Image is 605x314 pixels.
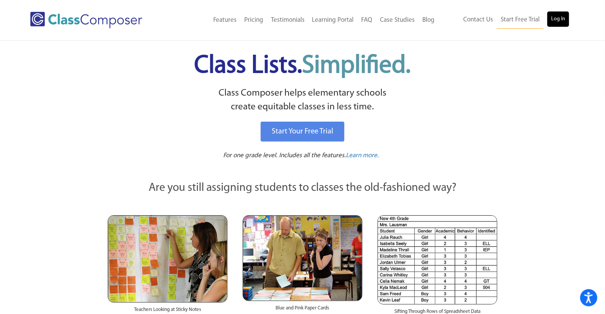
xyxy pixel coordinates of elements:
[107,86,499,114] p: Class Composer helps elementary schools create equitable classes in less time.
[195,54,411,78] span: Class Lists.
[346,152,379,159] span: Learn more.
[419,12,439,29] a: Blog
[108,215,227,303] img: Teachers Looking at Sticky Notes
[243,215,362,301] img: Blue and Pink Paper Cards
[378,215,497,304] img: Spreadsheets
[547,11,569,27] a: Log In
[172,12,438,29] nav: Header Menu
[240,12,267,29] a: Pricing
[30,12,142,28] img: Class Composer
[358,12,376,29] a: FAQ
[302,54,411,78] span: Simplified.
[439,11,569,29] nav: Header Menu
[376,12,419,29] a: Case Studies
[223,152,346,159] span: For one grade level. Includes all the features.
[308,12,358,29] a: Learning Portal
[459,11,497,28] a: Contact Us
[272,128,333,135] span: Start Your Free Trial
[209,12,240,29] a: Features
[108,180,498,197] p: Are you still assigning students to classes the old-fashioned way?
[346,151,379,161] a: Learn more.
[267,12,308,29] a: Testimonials
[261,122,344,142] a: Start Your Free Trial
[497,11,543,29] a: Start Free Trial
